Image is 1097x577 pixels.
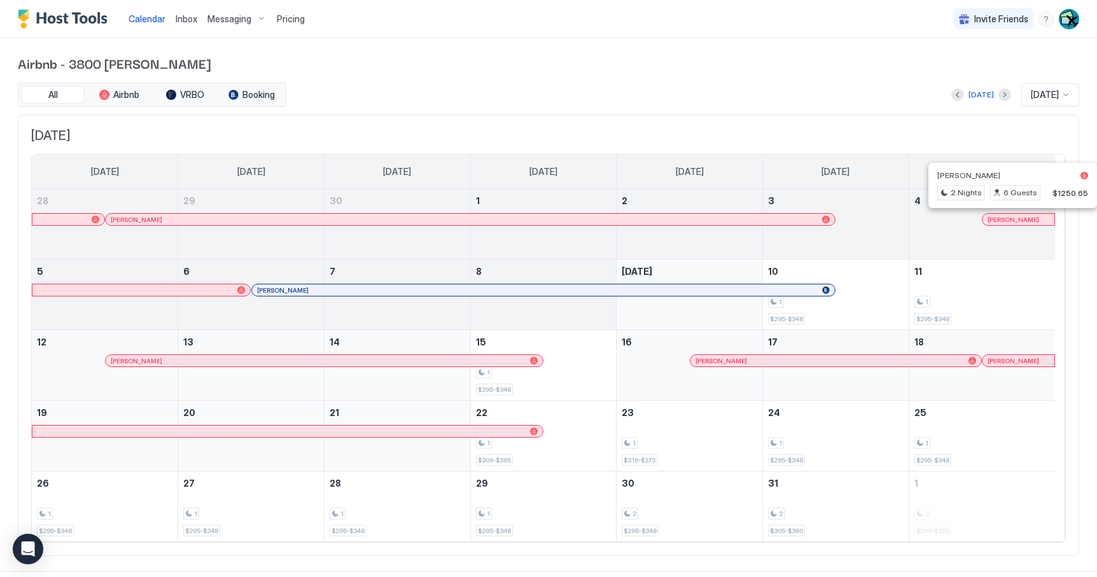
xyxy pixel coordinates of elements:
td: November 1, 2025 [909,471,1055,542]
span: 1 [487,510,490,518]
span: 26 [37,478,49,489]
span: $1250.65 [1052,188,1088,198]
a: October 5, 2025 [32,260,178,283]
button: [DATE] [967,87,996,102]
div: [PERSON_NAME] [257,286,830,295]
a: October 9, 2025 [617,260,762,283]
span: $295-$348 [39,527,72,535]
span: 4 [914,195,921,206]
td: October 3, 2025 [763,189,909,260]
span: [DATE] [383,166,411,177]
button: Booking [220,86,283,104]
span: 1 [487,439,490,447]
span: All [48,89,58,101]
a: October 26, 2025 [32,471,178,495]
a: October 28, 2025 [325,471,470,495]
td: October 21, 2025 [324,401,470,471]
span: $295-$348 [916,315,949,323]
span: 12 [37,337,46,347]
span: 1 [340,510,344,518]
span: 1 [914,478,918,489]
span: 1 [925,439,928,447]
td: October 30, 2025 [617,471,763,542]
span: $295-$348 [770,456,803,464]
span: 23 [622,407,634,418]
td: October 6, 2025 [178,260,325,330]
button: Airbnb [87,86,151,104]
a: October 15, 2025 [471,330,617,354]
span: [DATE] [1031,89,1059,101]
a: September 28, 2025 [32,189,178,212]
a: October 12, 2025 [32,330,178,354]
a: Monday [225,155,278,189]
a: October 18, 2025 [909,330,1055,354]
span: [DATE] [31,128,1066,144]
a: September 29, 2025 [178,189,324,212]
span: 16 [622,337,632,347]
span: [PERSON_NAME] [695,357,747,365]
span: 10 [768,266,778,277]
span: 29 [476,478,488,489]
td: October 29, 2025 [470,471,617,542]
button: Next month [998,88,1011,101]
span: [PERSON_NAME] [937,170,1000,180]
span: 27 [183,478,195,489]
span: 1 [779,298,782,306]
td: October 17, 2025 [763,330,909,401]
td: September 29, 2025 [178,189,325,260]
a: October 23, 2025 [617,401,762,424]
div: tab-group [18,83,286,107]
span: VRBO [180,89,204,101]
td: October 15, 2025 [470,330,617,401]
span: 25 [914,407,926,418]
a: Inbox [176,12,197,25]
a: November 1, 2025 [909,471,1055,495]
a: October 22, 2025 [471,401,617,424]
td: October 24, 2025 [763,401,909,471]
a: Tuesday [370,155,424,189]
span: 24 [768,407,780,418]
span: 15 [476,337,486,347]
a: October 30, 2025 [617,471,762,495]
span: 18 [914,337,924,347]
td: October 10, 2025 [763,260,909,330]
span: 13 [183,337,193,347]
td: October 19, 2025 [32,401,178,471]
span: $316-$373 [624,456,655,464]
td: October 7, 2025 [324,260,470,330]
a: October 20, 2025 [178,401,324,424]
span: 31 [768,478,778,489]
span: [PERSON_NAME] [257,286,309,295]
div: User profile [1059,9,1079,29]
span: 1 [476,195,480,206]
a: October 1, 2025 [471,189,617,212]
td: October 18, 2025 [909,330,1055,401]
a: October 29, 2025 [471,471,617,495]
button: All [21,86,85,104]
span: Airbnb - 3800 [PERSON_NAME] [18,53,1079,73]
span: 17 [768,337,778,347]
span: 22 [476,407,487,418]
a: October 10, 2025 [763,260,909,283]
span: 30 [330,195,342,206]
span: 2 [622,195,627,206]
td: October 31, 2025 [763,471,909,542]
span: [DATE] [676,166,704,177]
span: $295-$348 [185,527,218,535]
span: 29 [183,195,195,206]
td: October 20, 2025 [178,401,325,471]
a: October 25, 2025 [909,401,1055,424]
span: Pricing [277,13,305,25]
div: [DATE] [968,89,994,101]
span: [DATE] [91,166,119,177]
span: Messaging [207,13,251,25]
a: October 27, 2025 [178,471,324,495]
a: October 17, 2025 [763,330,909,354]
span: [PERSON_NAME] [988,357,1039,365]
td: October 4, 2025 [909,189,1055,260]
span: Invite Friends [974,13,1028,25]
span: $295-$348 [478,527,511,535]
div: [PERSON_NAME] [111,216,830,224]
span: 21 [330,407,339,418]
a: October 24, 2025 [763,401,909,424]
